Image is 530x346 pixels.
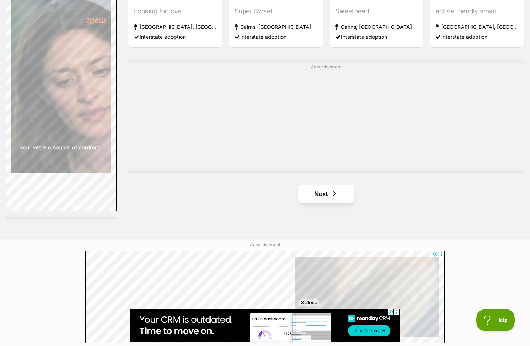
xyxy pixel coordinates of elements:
[476,309,515,331] iframe: Help Scout Beacon - Open
[235,22,317,32] strong: Cairns, [GEOGRAPHIC_DATA]
[134,7,217,17] div: Looking for love
[85,251,445,343] iframe: Advertisement
[134,32,217,42] div: Interstate adoption
[128,185,524,203] nav: Pagination
[335,22,418,32] strong: Cairns, [GEOGRAPHIC_DATA]
[235,32,317,42] div: Interstate adoption
[128,60,524,173] div: Advertisement
[134,22,217,32] strong: [GEOGRAPHIC_DATA], [GEOGRAPHIC_DATA]
[130,309,400,342] iframe: Advertisement
[235,7,317,17] div: Super Sweet
[436,32,518,42] div: Interstate adoption
[298,185,354,203] a: Next page
[335,32,418,42] div: Interstate adoption
[436,7,518,17] div: active friendly smart
[335,7,418,17] div: Sweetheart
[147,73,506,165] iframe: Advertisement
[436,22,518,32] strong: [GEOGRAPHIC_DATA], [GEOGRAPHIC_DATA]
[299,299,319,306] span: Close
